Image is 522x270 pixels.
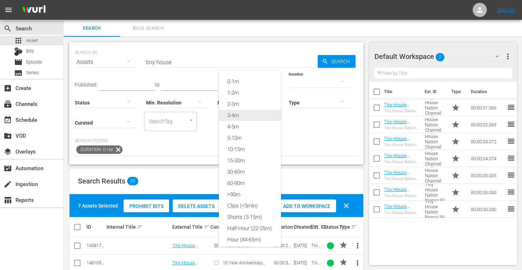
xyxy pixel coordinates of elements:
[219,178,281,189] div: 60-90m
[219,223,281,234] div: Half-Hour (22-35m)
[219,189,281,200] div: >90m
[219,200,281,211] div: Clips (<5min)
[219,121,281,132] div: 4-5m
[219,76,281,87] div: 0-1m
[219,166,281,178] div: 30-60m
[219,234,281,245] div: Hour (44-65m)
[219,98,281,110] div: 2-3m
[219,144,281,155] div: 10-15m
[219,132,281,144] div: 5-10m
[219,211,281,223] div: Shorts (5-15m)
[219,110,281,121] div: 3-4m
[219,87,281,98] div: 1-2m
[219,155,281,166] div: 15-30m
